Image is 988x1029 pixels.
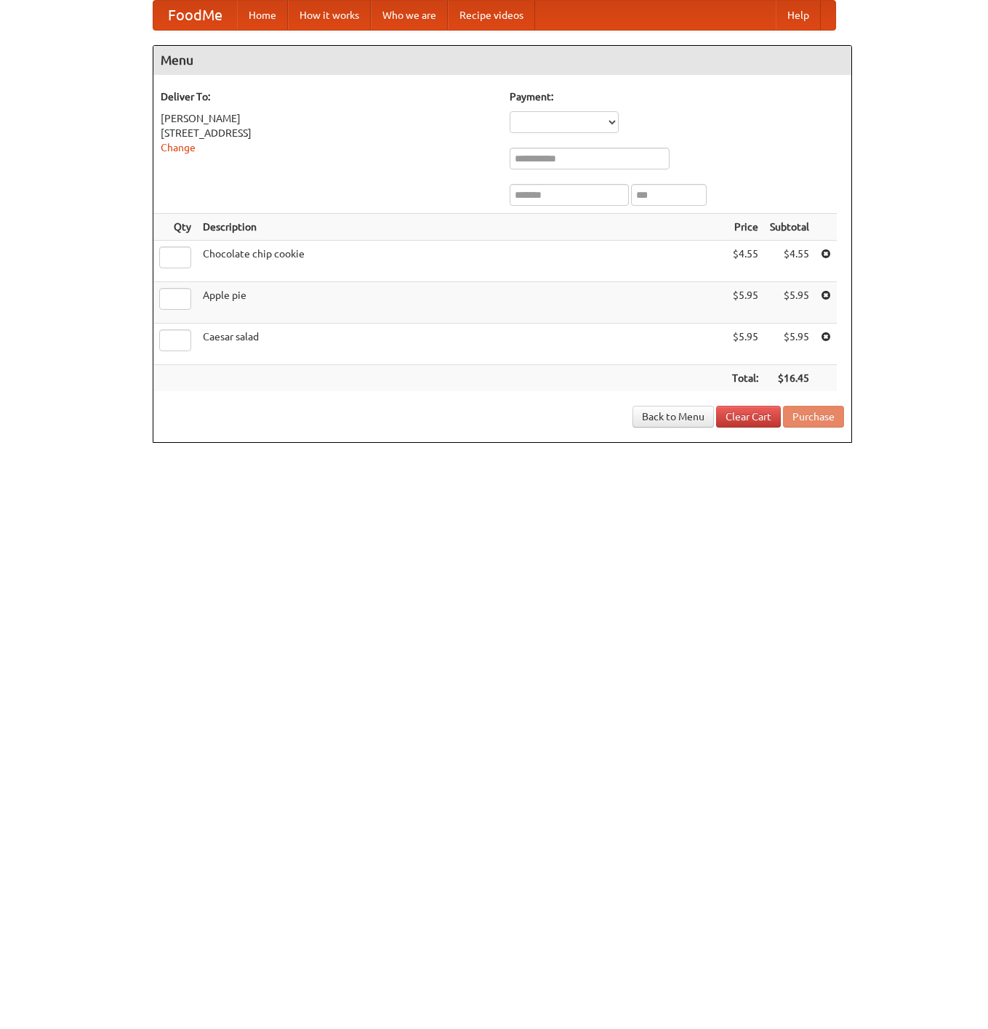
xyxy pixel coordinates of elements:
[764,282,815,324] td: $5.95
[726,282,764,324] td: $5.95
[197,282,726,324] td: Apple pie
[776,1,821,30] a: Help
[153,46,851,75] h4: Menu
[161,89,495,104] h5: Deliver To:
[153,1,237,30] a: FoodMe
[510,89,844,104] h5: Payment:
[726,214,764,241] th: Price
[726,365,764,392] th: Total:
[716,406,781,428] a: Clear Cart
[237,1,288,30] a: Home
[783,406,844,428] button: Purchase
[632,406,714,428] a: Back to Menu
[764,241,815,282] td: $4.55
[153,214,197,241] th: Qty
[197,241,726,282] td: Chocolate chip cookie
[288,1,371,30] a: How it works
[371,1,448,30] a: Who we are
[161,111,495,126] div: [PERSON_NAME]
[161,126,495,140] div: [STREET_ADDRESS]
[764,365,815,392] th: $16.45
[726,241,764,282] td: $4.55
[161,142,196,153] a: Change
[764,214,815,241] th: Subtotal
[764,324,815,365] td: $5.95
[197,324,726,365] td: Caesar salad
[448,1,535,30] a: Recipe videos
[197,214,726,241] th: Description
[726,324,764,365] td: $5.95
